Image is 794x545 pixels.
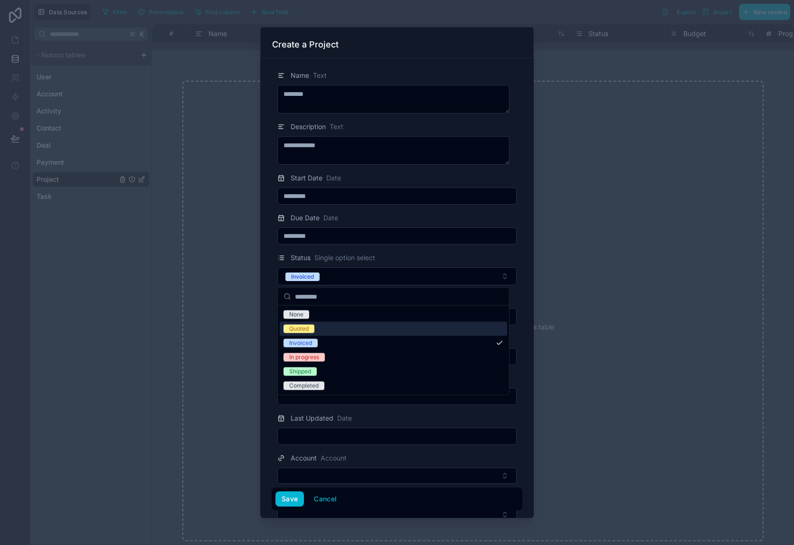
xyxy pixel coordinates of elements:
button: Cancel [308,491,343,507]
h3: Create a Project [272,39,339,50]
span: Start Date [291,173,322,183]
div: Suggestions [278,306,509,395]
span: Description [291,122,326,132]
span: Single option select [314,253,375,263]
span: Text [313,71,327,80]
span: Date [323,213,338,223]
button: Select Button [277,267,517,285]
button: Select Button [277,507,517,523]
span: Last Updated [291,413,333,423]
span: Name [291,71,309,80]
div: Completed [289,382,319,390]
div: None [289,310,303,319]
div: Shipped [289,367,311,376]
div: Quoted [289,325,309,333]
div: In progress [289,353,319,362]
span: Account [321,453,347,463]
span: Status [291,253,311,263]
span: Account [291,453,317,463]
span: Text [330,122,343,132]
button: Save [275,491,304,507]
div: Invoiced [291,272,314,281]
span: Date [326,173,341,183]
button: Select Button [277,468,517,484]
span: Date [337,413,352,423]
span: Due Date [291,213,320,223]
div: Invoiced [289,339,312,348]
